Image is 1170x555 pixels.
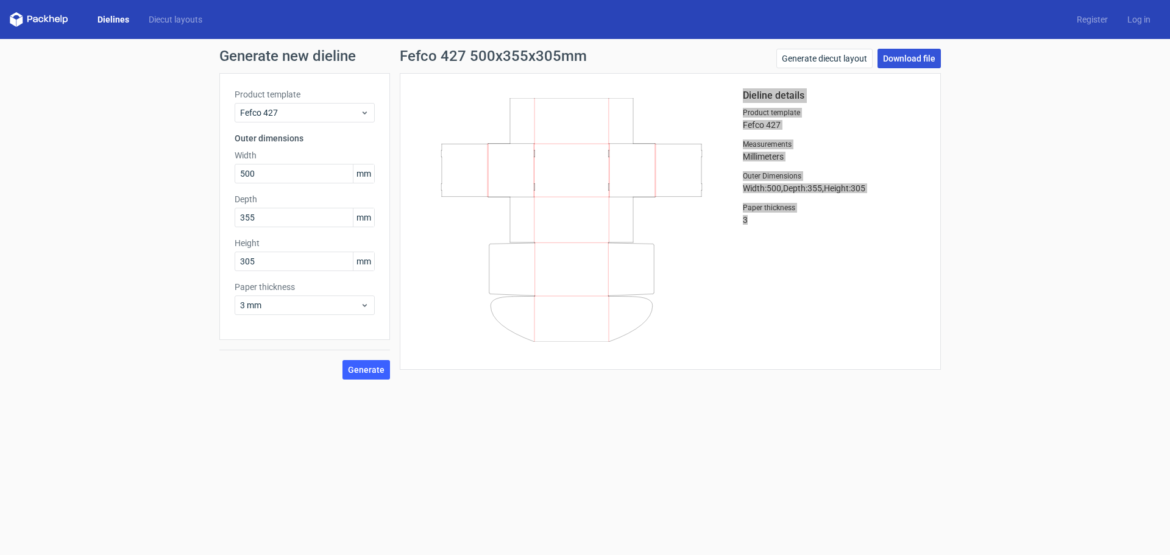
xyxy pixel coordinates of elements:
span: mm [353,164,374,183]
div: Millimeters [743,140,926,161]
span: Generate [348,366,385,374]
a: Diecut layouts [139,13,212,26]
label: Product template [743,108,926,118]
label: Measurements [743,140,926,149]
span: Fefco 427 [240,107,360,119]
label: Height [235,237,375,249]
h2: Dieline details [743,88,926,103]
span: mm [353,208,374,227]
a: Generate diecut layout [776,49,873,68]
label: Product template [235,88,375,101]
label: Paper thickness [235,281,375,293]
span: mm [353,252,374,270]
label: Width [235,149,375,161]
label: Paper thickness [743,203,926,213]
div: Fefco 427 [743,108,926,130]
h3: Outer dimensions [235,132,375,144]
a: Log in [1118,13,1160,26]
span: , Depth : 355 [781,183,822,193]
div: 3 [743,203,926,225]
a: Register [1067,13,1118,26]
a: Download file [877,49,941,68]
label: Depth [235,193,375,205]
a: Dielines [88,13,139,26]
span: Width : 500 [743,183,781,193]
label: Outer Dimensions [743,171,926,181]
span: , Height : 305 [822,183,865,193]
span: 3 mm [240,299,360,311]
h1: Fefco 427 500x355x305mm [400,49,587,63]
button: Generate [342,360,390,380]
h1: Generate new dieline [219,49,951,63]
